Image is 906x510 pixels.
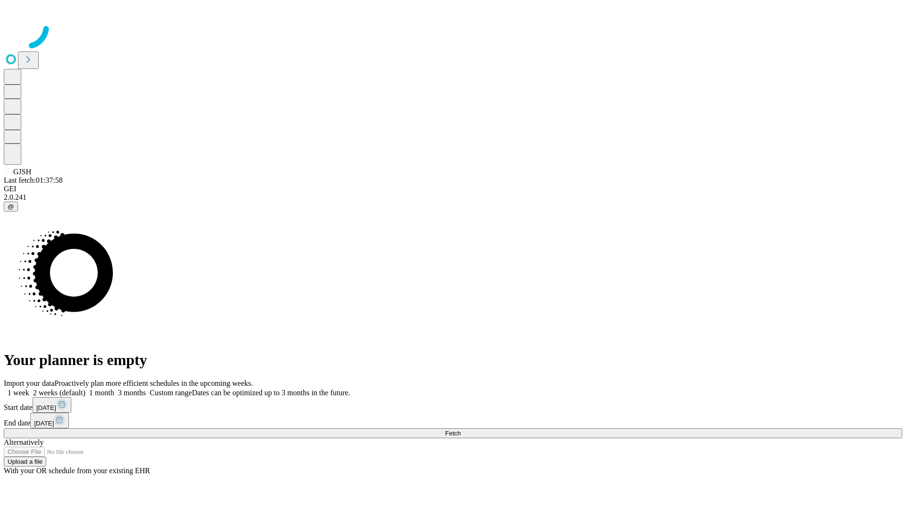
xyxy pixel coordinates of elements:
[4,379,55,387] span: Import your data
[4,428,902,438] button: Fetch
[4,438,43,446] span: Alternatively
[118,389,146,397] span: 3 months
[4,176,63,184] span: Last fetch: 01:37:58
[445,430,461,437] span: Fetch
[55,379,253,387] span: Proactively plan more efficient schedules in the upcoming weeks.
[4,193,902,202] div: 2.0.241
[4,413,902,428] div: End date
[13,168,31,176] span: GJSH
[30,413,69,428] button: [DATE]
[8,389,29,397] span: 1 week
[36,404,56,411] span: [DATE]
[34,420,54,427] span: [DATE]
[4,457,46,467] button: Upload a file
[89,389,114,397] span: 1 month
[4,202,18,212] button: @
[150,389,192,397] span: Custom range
[4,351,902,369] h1: Your planner is empty
[8,203,14,210] span: @
[4,185,902,193] div: GEI
[4,397,902,413] div: Start date
[4,467,150,475] span: With your OR schedule from your existing EHR
[33,397,71,413] button: [DATE]
[33,389,85,397] span: 2 weeks (default)
[192,389,350,397] span: Dates can be optimized up to 3 months in the future.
